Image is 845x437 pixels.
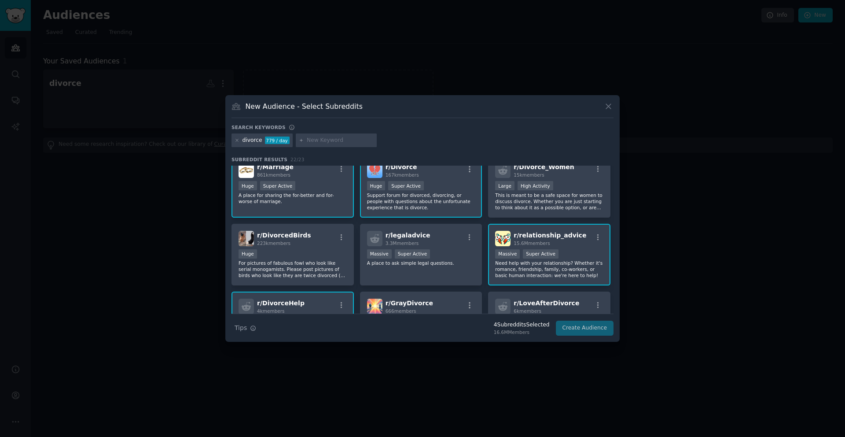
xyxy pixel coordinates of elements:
[246,102,363,111] h3: New Audience - Select Subreddits
[386,308,416,314] span: 666 members
[260,181,296,190] div: Super Active
[386,232,430,239] span: r/ legaladvice
[257,232,311,239] span: r/ DivorcedBirds
[518,181,553,190] div: High Activity
[386,241,419,246] span: 3.3M members
[239,181,257,190] div: Huge
[231,156,287,163] span: Subreddit Results
[386,172,419,178] span: 167k members
[239,231,254,246] img: DivorcedBirds
[367,163,382,178] img: Divorce
[388,181,424,190] div: Super Active
[242,137,262,144] div: divorce
[257,241,290,246] span: 223k members
[495,249,520,259] div: Massive
[367,299,382,314] img: GrayDivorce
[523,249,558,259] div: Super Active
[495,192,603,211] p: This is meant to be a safe space for women to discuss divorce. Whether you are just starting to t...
[367,192,475,211] p: Support forum for divorced, divorcing, or people with questions about the unfortunate experience ...
[367,260,475,266] p: A place to ask simple legal questions.
[239,192,347,204] p: A place for sharing the for-better and for-worse of marriage.
[257,163,294,170] span: r/ Marriage
[239,163,254,178] img: Marriage
[265,137,290,144] div: 779 / day
[231,124,286,130] h3: Search keywords
[307,137,374,144] input: New Keyword
[386,163,417,170] span: r/ Divorce
[514,163,574,170] span: r/ Divorce_Women
[514,241,550,246] span: 15.6M members
[257,308,285,314] span: 4k members
[386,300,433,307] span: r/ GrayDivorce
[367,249,392,259] div: Massive
[494,329,550,335] div: 16.6M Members
[495,231,511,246] img: relationship_advice
[514,300,579,307] span: r/ LoveAfterDivorce
[514,172,544,178] span: 15k members
[495,260,603,278] p: Need help with your relationship? Whether it's romance, friendship, family, co-workers, or basic ...
[514,232,586,239] span: r/ relationship_advice
[257,300,305,307] span: r/ DivorceHelp
[257,172,290,178] span: 861k members
[239,249,257,259] div: Huge
[494,321,550,329] div: 4 Subreddit s Selected
[231,320,259,336] button: Tips
[495,181,514,190] div: Large
[367,181,386,190] div: Huge
[514,308,541,314] span: 6k members
[395,249,430,259] div: Super Active
[290,157,305,162] span: 22 / 23
[235,323,247,333] span: Tips
[239,260,347,278] p: For pictures of fabulous fowl who look like serial monogamists. Please post pictures of birds who...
